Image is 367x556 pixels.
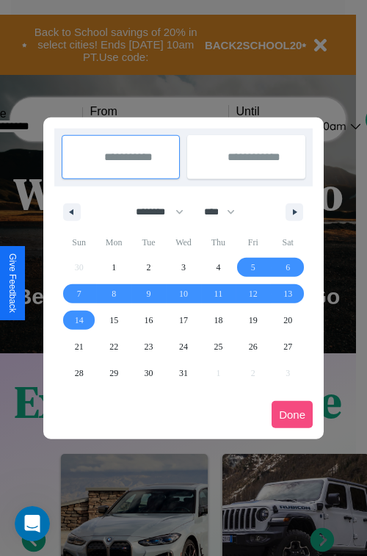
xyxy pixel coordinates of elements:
[179,281,188,307] span: 10
[131,307,166,333] button: 16
[181,254,186,281] span: 3
[166,254,200,281] button: 3
[96,307,131,333] button: 15
[145,307,153,333] span: 16
[283,281,292,307] span: 13
[271,307,305,333] button: 20
[236,333,270,360] button: 26
[96,254,131,281] button: 1
[216,254,220,281] span: 4
[96,333,131,360] button: 22
[147,254,151,281] span: 2
[236,281,270,307] button: 12
[96,231,131,254] span: Mon
[166,281,200,307] button: 10
[77,281,81,307] span: 7
[201,307,236,333] button: 18
[145,333,153,360] span: 23
[109,360,118,386] span: 29
[96,281,131,307] button: 8
[201,254,236,281] button: 4
[62,281,96,307] button: 7
[272,401,313,428] button: Done
[112,281,116,307] span: 8
[236,231,270,254] span: Fri
[112,254,116,281] span: 1
[271,254,305,281] button: 6
[166,307,200,333] button: 17
[179,333,188,360] span: 24
[249,281,258,307] span: 12
[236,254,270,281] button: 5
[62,231,96,254] span: Sun
[214,281,223,307] span: 11
[201,281,236,307] button: 11
[249,333,258,360] span: 26
[131,333,166,360] button: 23
[214,333,222,360] span: 25
[283,307,292,333] span: 20
[201,231,236,254] span: Thu
[131,281,166,307] button: 9
[96,360,131,386] button: 29
[179,307,188,333] span: 17
[286,254,290,281] span: 6
[251,254,255,281] span: 5
[166,333,200,360] button: 24
[271,231,305,254] span: Sat
[236,307,270,333] button: 19
[271,281,305,307] button: 13
[214,307,222,333] span: 18
[131,254,166,281] button: 2
[271,333,305,360] button: 27
[15,506,50,541] iframe: Intercom live chat
[75,333,84,360] span: 21
[7,253,18,313] div: Give Feedback
[166,360,200,386] button: 31
[109,307,118,333] span: 15
[179,360,188,386] span: 31
[166,231,200,254] span: Wed
[75,307,84,333] span: 14
[62,307,96,333] button: 14
[131,231,166,254] span: Tue
[283,333,292,360] span: 27
[145,360,153,386] span: 30
[249,307,258,333] span: 19
[62,360,96,386] button: 28
[62,333,96,360] button: 21
[75,360,84,386] span: 28
[147,281,151,307] span: 9
[109,333,118,360] span: 22
[201,333,236,360] button: 25
[131,360,166,386] button: 30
